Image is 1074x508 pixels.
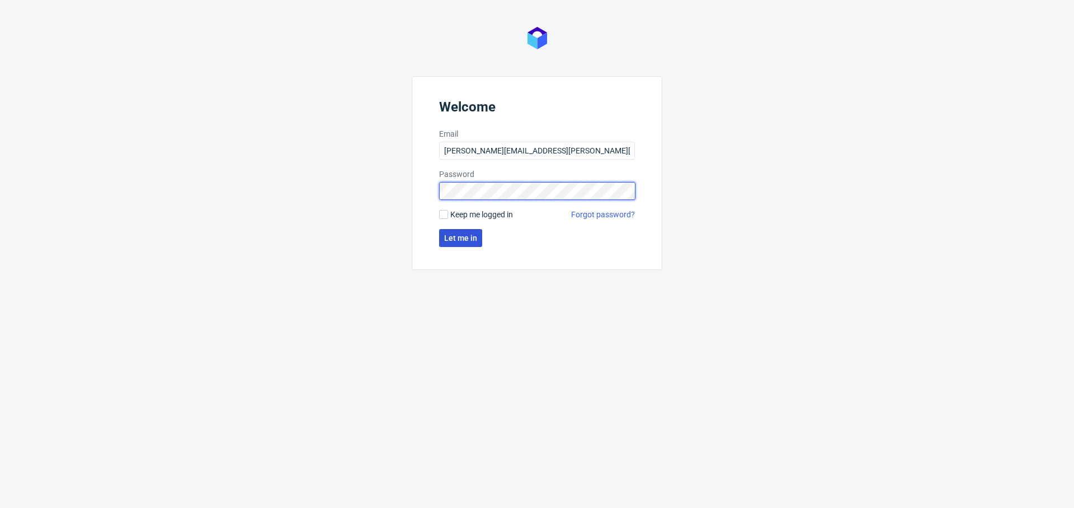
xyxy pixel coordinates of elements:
header: Welcome [439,99,635,119]
label: Email [439,128,635,139]
button: Let me in [439,229,482,247]
span: Let me in [444,234,477,242]
a: Forgot password? [571,209,635,220]
span: Keep me logged in [450,209,513,220]
input: you@youremail.com [439,142,635,160]
label: Password [439,169,635,180]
